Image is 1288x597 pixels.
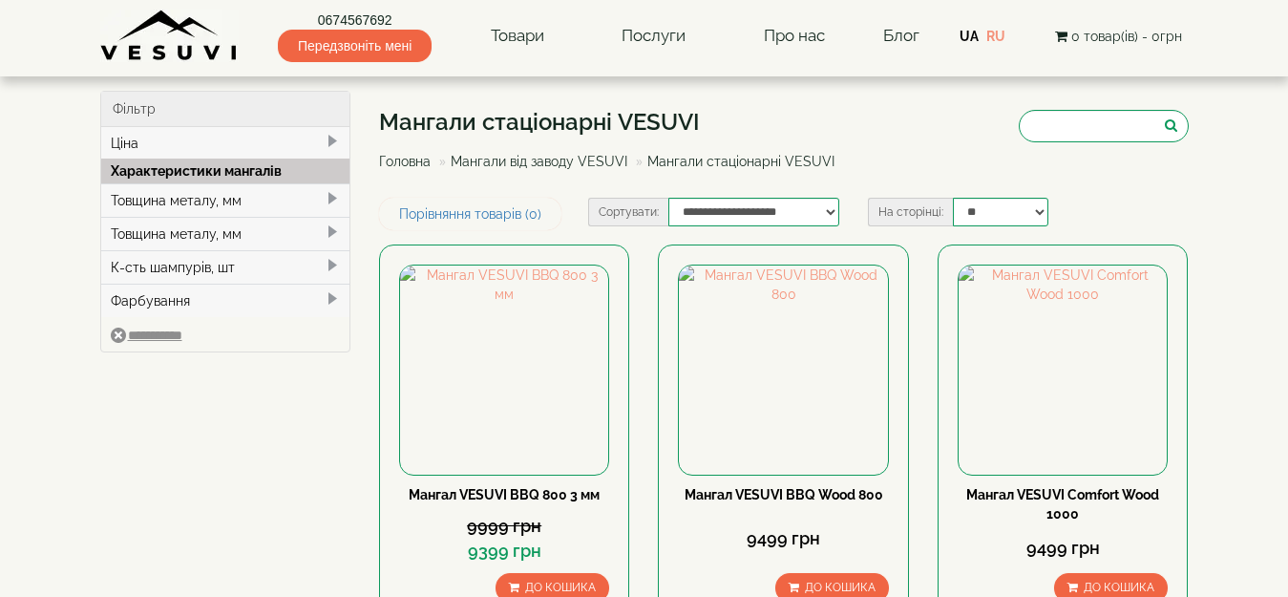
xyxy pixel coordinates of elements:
[525,581,596,594] span: До кошика
[101,217,350,250] div: Товщина металу, мм
[588,198,668,226] label: Сортувати:
[959,266,1167,474] img: Мангал VESUVI Comfort Wood 1000
[278,11,432,30] a: 0674567692
[685,487,883,502] a: Мангал VESUVI BBQ Wood 800
[399,514,609,539] div: 9999 грн
[986,29,1005,44] a: RU
[100,10,239,62] img: Завод VESUVI
[101,183,350,217] div: Товщина металу, мм
[679,266,887,474] img: Мангал VESUVI BBQ Wood 800
[101,127,350,160] div: Ціна
[101,92,350,127] div: Фільтр
[101,159,350,183] div: Характеристики мангалів
[379,198,561,230] a: Порівняння товарів (0)
[1071,29,1182,44] span: 0 товар(ів) - 0грн
[379,110,849,135] h1: Мангали стаціонарні VESUVI
[805,581,876,594] span: До кошика
[960,29,979,44] a: UA
[1084,581,1154,594] span: До кошика
[1049,26,1188,47] button: 0 товар(ів) - 0грн
[745,14,844,58] a: Про нас
[451,154,627,169] a: Мангали від заводу VESUVI
[966,487,1159,522] a: Мангал VESUVI Comfort Wood 1000
[868,198,953,226] label: На сторінці:
[379,154,431,169] a: Головна
[602,14,705,58] a: Послуги
[400,266,608,474] img: Мангал VESUVI BBQ 800 3 мм
[958,536,1168,561] div: 9499 грн
[631,152,834,171] li: Мангали стаціонарні VESUVI
[278,30,432,62] span: Передзвоніть мені
[883,26,919,45] a: Блог
[409,487,600,502] a: Мангал VESUVI BBQ 800 3 мм
[101,284,350,317] div: Фарбування
[472,14,563,58] a: Товари
[678,526,888,551] div: 9499 грн
[101,250,350,284] div: К-сть шампурів, шт
[399,539,609,564] div: 9399 грн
